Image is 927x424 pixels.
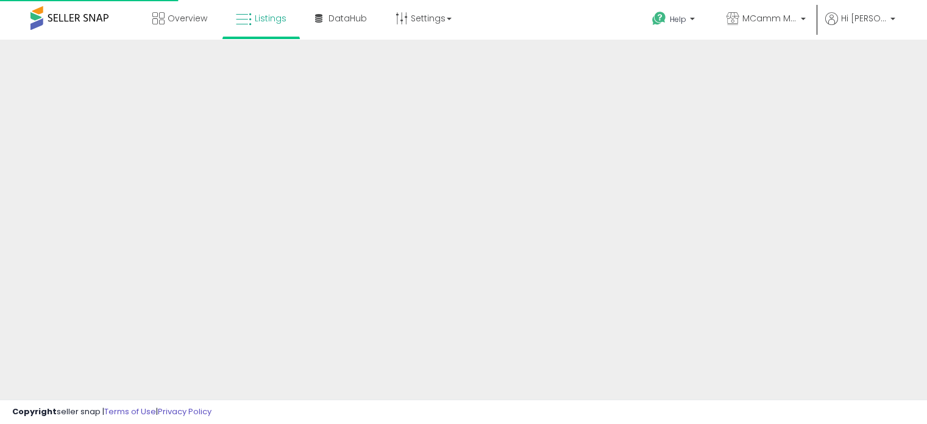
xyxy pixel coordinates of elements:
span: MCamm Merchandise [742,12,797,24]
span: Overview [168,12,207,24]
span: Hi [PERSON_NAME] [841,12,887,24]
strong: Copyright [12,406,57,417]
div: seller snap | | [12,406,211,418]
a: Privacy Policy [158,406,211,417]
a: Terms of Use [104,406,156,417]
span: Help [670,14,686,24]
a: Hi [PERSON_NAME] [825,12,895,40]
i: Get Help [652,11,667,26]
span: DataHub [329,12,367,24]
span: Listings [255,12,286,24]
a: Help [642,2,707,40]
